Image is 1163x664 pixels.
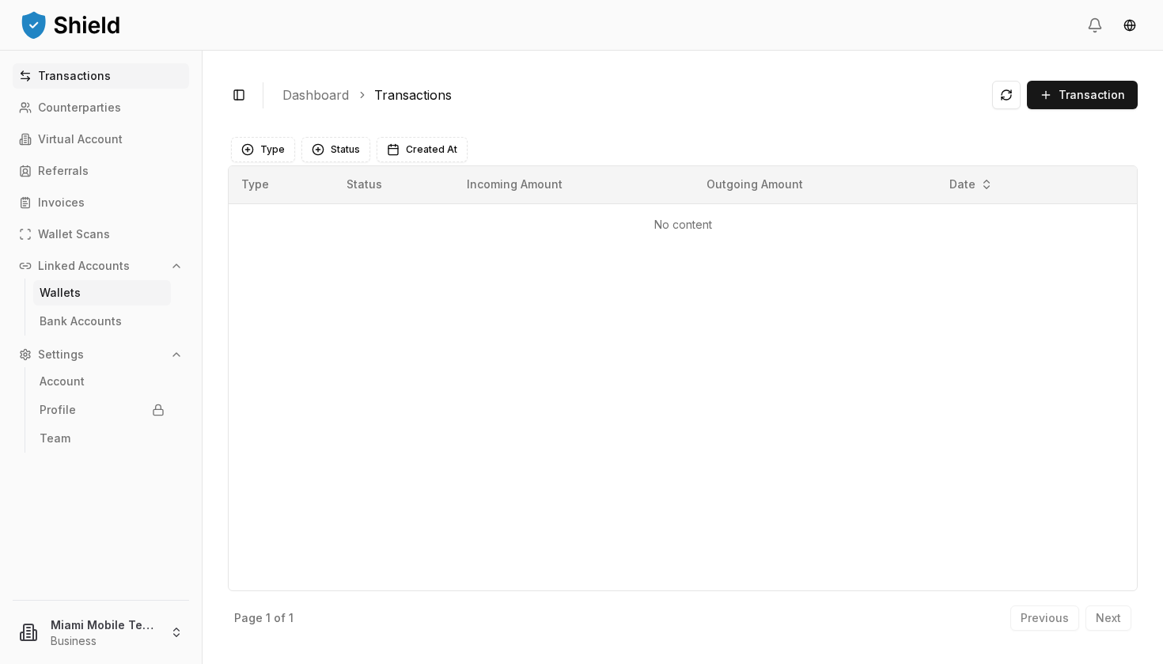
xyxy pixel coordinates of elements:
p: Wallet Scans [38,229,110,240]
p: of [274,613,286,624]
p: 1 [266,613,271,624]
nav: breadcrumb [282,85,979,104]
img: ShieldPay Logo [19,9,122,40]
p: Invoices [38,197,85,208]
button: Linked Accounts [13,253,189,279]
p: No content [241,217,1124,233]
a: Virtual Account [13,127,189,152]
a: Team [33,426,171,451]
button: Type [231,137,295,162]
a: Dashboard [282,85,349,104]
p: Account [40,376,85,387]
p: Page [234,613,263,624]
button: Date [943,172,999,197]
p: Linked Accounts [38,260,130,271]
a: Transactions [13,63,189,89]
p: Settings [38,349,84,360]
p: Transactions [38,70,111,82]
button: Created At [377,137,468,162]
p: Referrals [38,165,89,176]
p: Virtual Account [38,134,123,145]
a: Profile [33,397,171,423]
p: Business [51,633,157,649]
th: Type [229,166,334,204]
button: Status [301,137,370,162]
p: Bank Accounts [40,316,122,327]
a: Bank Accounts [33,309,171,334]
a: Referrals [13,158,189,184]
p: Team [40,433,70,444]
button: Miami Mobile TechnologyBusiness [6,607,195,658]
button: Transaction [1027,81,1138,109]
a: Wallet Scans [13,222,189,247]
button: Settings [13,342,189,367]
span: Created At [406,143,457,156]
p: 1 [289,613,294,624]
th: Incoming Amount [454,166,694,204]
th: Outgoing Amount [694,166,935,204]
a: Account [33,369,171,394]
p: Counterparties [38,102,121,113]
a: Invoices [13,190,189,215]
a: Wallets [33,280,171,305]
a: Transactions [374,85,452,104]
p: Miami Mobile Technology [51,617,157,633]
th: Status [334,166,454,204]
p: Wallets [40,287,81,298]
span: Transaction [1059,87,1125,103]
p: Profile [40,404,76,415]
a: Counterparties [13,95,189,120]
